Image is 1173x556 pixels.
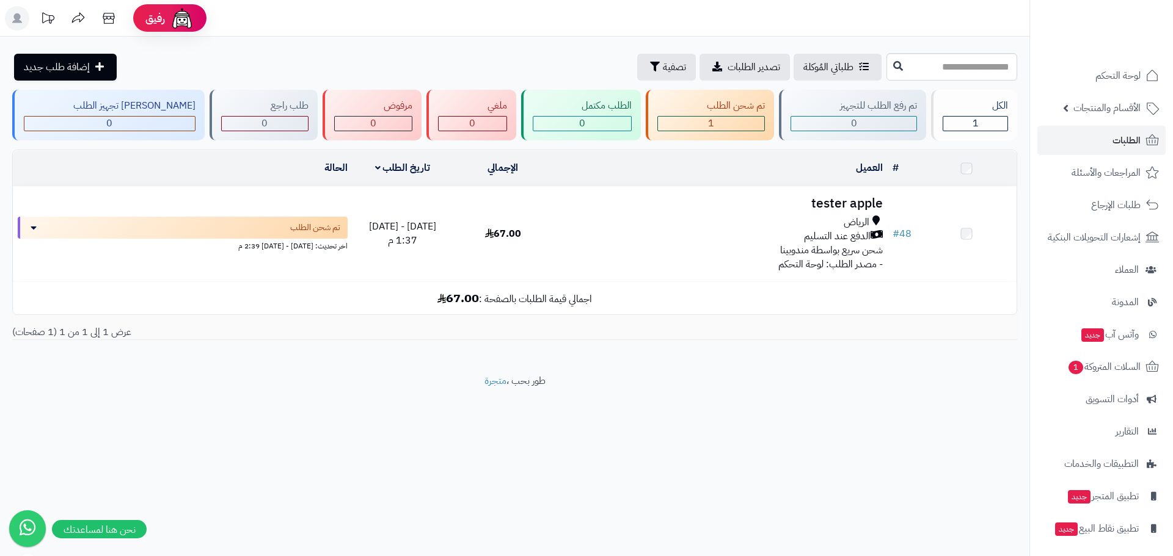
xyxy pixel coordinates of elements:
span: تطبيق نقاط البيع [1054,520,1139,537]
a: تاريخ الطلب [375,161,431,175]
span: إشعارات التحويلات البنكية [1048,229,1141,246]
div: طلب راجع [221,99,309,113]
a: تصدير الطلبات [700,54,790,81]
span: جديد [1055,522,1078,536]
div: [PERSON_NAME] تجهيز الطلب [24,99,195,113]
span: رفيق [145,11,165,26]
div: الكل [943,99,1008,113]
h3: tester apple [558,197,883,211]
span: تطبيق المتجر [1067,488,1139,505]
span: 67.00 [485,226,521,241]
a: طلباتي المُوكلة [794,54,882,81]
a: التطبيقات والخدمات [1037,449,1166,478]
span: 0 [469,116,475,131]
a: تحديثات المنصة [32,6,63,34]
div: عرض 1 إلى 1 من 1 (1 صفحات) [3,325,515,339]
a: التقارير [1037,417,1166,446]
span: جديد [1081,328,1104,342]
span: [DATE] - [DATE] 1:37 م [369,219,436,248]
span: 0 [106,116,112,131]
div: 0 [439,117,506,131]
a: طلبات الإرجاع [1037,190,1166,220]
div: 1 [658,117,764,131]
div: 0 [335,117,412,131]
a: إشعارات التحويلات البنكية [1037,223,1166,252]
a: العميل [856,161,883,175]
td: - مصدر الطلب: لوحة التحكم [554,187,888,281]
button: تصفية [637,54,696,81]
span: # [893,226,899,241]
span: المدونة [1112,294,1139,311]
span: جديد [1068,490,1091,504]
img: ai-face.png [170,6,194,31]
a: طلب راجع 0 [207,90,320,140]
a: ملغي 0 [424,90,519,140]
span: إضافة طلب جديد [24,60,90,74]
a: الطلب مكتمل 0 [519,90,644,140]
a: #48 [893,226,912,241]
b: 67.00 [437,289,479,307]
span: 0 [370,116,376,131]
div: اخر تحديث: [DATE] - [DATE] 2:39 م [18,239,348,251]
span: 0 [579,116,585,131]
span: الرياض [844,215,869,229]
span: 0 [851,116,857,131]
a: المراجعات والأسئلة [1037,158,1166,187]
a: الطلبات [1037,126,1166,155]
span: تصدير الطلبات [728,60,780,74]
div: تم شحن الطلب [657,99,765,113]
a: العملاء [1037,255,1166,284]
span: 1 [973,116,979,131]
span: تصفية [663,60,686,74]
div: الطلب مكتمل [533,99,632,113]
a: وآتس آبجديد [1037,320,1166,349]
a: تم شحن الطلب 1 [643,90,777,140]
span: تم شحن الطلب [290,222,340,234]
span: الطلبات [1113,132,1141,149]
a: الإجمالي [488,161,518,175]
a: المدونة [1037,287,1166,317]
a: # [893,161,899,175]
a: مرفوض 0 [320,90,424,140]
a: تطبيق نقاط البيعجديد [1037,514,1166,543]
a: أدوات التسويق [1037,385,1166,414]
img: logo-2.png [1090,10,1161,35]
a: الكل1 [929,90,1020,140]
div: 0 [533,117,632,131]
span: الأقسام والمنتجات [1073,99,1141,117]
a: الحالة [324,161,348,175]
a: لوحة التحكم [1037,61,1166,90]
span: الدفع عند التسليم [804,229,871,244]
a: السلات المتروكة1 [1037,352,1166,381]
div: 0 [222,117,308,131]
span: أدوات التسويق [1086,391,1139,408]
span: التطبيقات والخدمات [1064,455,1139,472]
span: التقارير [1116,423,1139,440]
a: [PERSON_NAME] تجهيز الطلب 0 [10,90,207,140]
a: تم رفع الطلب للتجهيز 0 [777,90,929,140]
span: العملاء [1115,261,1139,278]
span: لوحة التحكم [1095,67,1141,84]
div: 0 [24,117,195,131]
a: إضافة طلب جديد [14,54,117,81]
span: 1 [708,116,714,131]
div: ملغي [438,99,507,113]
span: شحن سريع بواسطة مندوبينا [780,243,883,258]
div: 0 [791,117,916,131]
span: 1 [1068,360,1084,375]
div: تم رفع الطلب للتجهيز [791,99,917,113]
div: مرفوض [334,99,412,113]
span: 0 [261,116,268,131]
span: المراجعات والأسئلة [1072,164,1141,181]
span: طلبات الإرجاع [1091,197,1141,214]
span: السلات المتروكة [1067,358,1141,375]
span: طلباتي المُوكلة [803,60,853,74]
a: تطبيق المتجرجديد [1037,482,1166,511]
td: اجمالي قيمة الطلبات بالصفحة : [13,282,1017,314]
a: متجرة [484,374,506,388]
span: وآتس آب [1080,326,1139,343]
